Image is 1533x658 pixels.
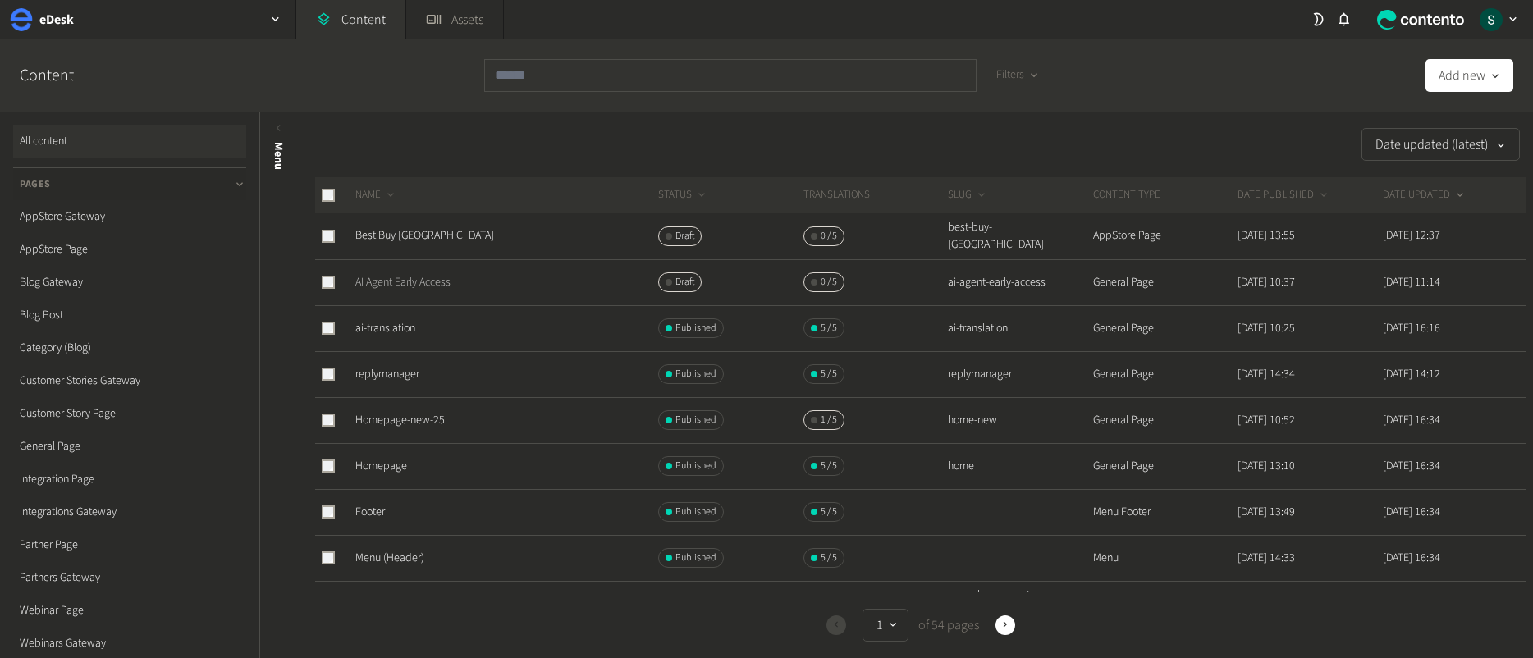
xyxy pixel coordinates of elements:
span: 5 / 5 [821,551,837,565]
span: Draft [675,229,694,244]
button: 1 [863,609,908,642]
a: All content [13,125,246,158]
td: ai-translation [947,305,1092,351]
h2: eDesk [39,10,74,30]
span: 0 / 5 [821,229,837,244]
td: ai-agent-early-access [947,259,1092,305]
a: Category (Blog) [13,331,246,364]
time: [DATE] 11:14 [1383,274,1440,290]
span: 5 / 5 [821,505,837,519]
time: [DATE] 14:34 [1238,366,1295,382]
time: [DATE] 16:16 [1383,320,1440,336]
span: Published [675,321,716,336]
td: Menu [1092,535,1238,581]
time: [DATE] 16:34 [1383,504,1440,520]
span: 1 / 5 [821,413,837,427]
a: Integrations Gateway [13,496,246,528]
span: Draft [675,275,694,290]
a: AppStore Page [13,233,246,266]
time: [DATE] 10:52 [1238,412,1295,428]
th: CONTENT TYPE [1092,177,1238,213]
time: [DATE] 14:12 [1383,366,1440,382]
time: [DATE] 13:55 [1238,227,1295,244]
span: Published [675,505,716,519]
span: Pages [20,177,51,192]
span: Published [675,367,716,382]
h2: Content [20,63,112,88]
span: Published [675,413,716,427]
time: [DATE] 16:34 [1383,458,1440,474]
td: General Page [1092,305,1238,351]
span: 5 / 5 [821,321,837,336]
a: Customer Story Page [13,397,246,430]
span: Menu [270,142,287,170]
a: Integration Page [13,463,246,496]
td: AppStore Page [1092,213,1238,259]
a: ai-translation [355,320,415,336]
a: Customer Stories Gateway [13,364,246,397]
button: Add new [1425,59,1513,92]
button: STATUS [658,187,708,203]
a: AppStore Gateway [13,200,246,233]
span: 5 / 5 [821,459,837,473]
span: Published [675,459,716,473]
a: replymanager [355,366,419,382]
td: General Page [1092,259,1238,305]
button: NAME [355,187,397,203]
button: Date updated (latest) [1361,128,1520,161]
span: Filters [996,66,1024,84]
time: [DATE] 16:34 [1383,412,1440,428]
button: DATE PUBLISHED [1238,187,1330,203]
td: General Page [1092,397,1238,443]
td: Menu Footer [1092,489,1238,535]
td: pre-sales-support-ecommerce [947,581,1092,627]
time: [DATE] 13:49 [1238,504,1295,520]
span: of 54 pages [915,615,979,635]
span: Published [675,551,716,565]
a: Best Buy [GEOGRAPHIC_DATA] [355,227,494,244]
span: 0 / 5 [821,275,837,290]
td: General Page [1092,351,1238,397]
a: Menu (Header) [355,550,424,566]
a: Blog Gateway [13,266,246,299]
td: best-buy-[GEOGRAPHIC_DATA] [947,213,1092,259]
time: [DATE] 14:33 [1238,550,1295,566]
time: [DATE] 10:25 [1238,320,1295,336]
button: DATE UPDATED [1383,187,1467,203]
td: home-new [947,397,1092,443]
td: General Page [1092,443,1238,489]
img: Sarah Grady [1480,8,1503,31]
button: SLUG [948,187,988,203]
time: [DATE] 16:34 [1383,550,1440,566]
button: Filters [983,59,1053,92]
a: AI Agent Early Access [355,274,451,290]
a: Webinar Page [13,594,246,627]
time: [DATE] 10:37 [1238,274,1295,290]
span: 5 / 5 [821,367,837,382]
a: Partner Page [13,528,246,561]
th: Translations [803,177,948,213]
a: Partners Gateway [13,561,246,594]
td: General Page [1092,581,1238,627]
a: Homepage [355,458,407,474]
a: Blog Post [13,299,246,331]
a: Footer [355,504,385,520]
td: home [947,443,1092,489]
a: Homepage-new-25 [355,412,445,428]
time: [DATE] 13:10 [1238,458,1295,474]
a: General Page [13,430,246,463]
td: replymanager [947,351,1092,397]
img: eDesk [10,8,33,31]
time: [DATE] 12:37 [1383,227,1440,244]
